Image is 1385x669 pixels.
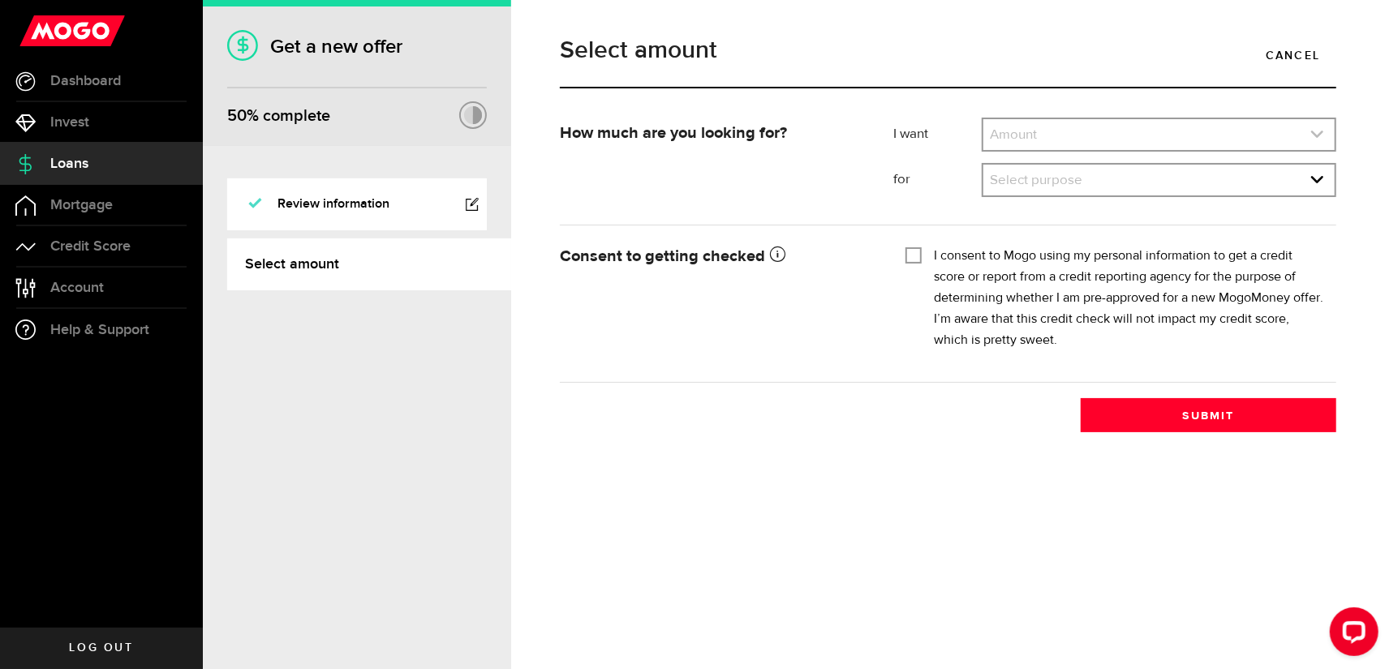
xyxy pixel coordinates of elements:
[1081,398,1336,432] button: Submit
[227,101,330,131] div: % complete
[934,246,1324,351] label: I consent to Mogo using my personal information to get a credit score or report from a credit rep...
[1317,601,1385,669] iframe: LiveChat chat widget
[50,281,104,295] span: Account
[560,38,1336,62] h1: Select amount
[560,125,787,141] strong: How much are you looking for?
[893,125,982,144] label: I want
[893,170,982,190] label: for
[227,106,247,126] span: 50
[227,178,487,230] a: Review information
[50,115,89,130] span: Invest
[50,323,149,337] span: Help & Support
[50,198,113,212] span: Mortgage
[905,246,922,262] input: I consent to Mogo using my personal information to get a credit score or report from a credit rep...
[69,642,133,654] span: Log out
[983,119,1335,150] a: expand select
[50,74,121,88] span: Dashboard
[227,35,487,58] h1: Get a new offer
[560,248,785,264] strong: Consent to getting checked
[50,157,88,171] span: Loans
[227,238,511,290] a: Select amount
[1250,38,1336,72] a: Cancel
[983,165,1335,195] a: expand select
[50,239,131,254] span: Credit Score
